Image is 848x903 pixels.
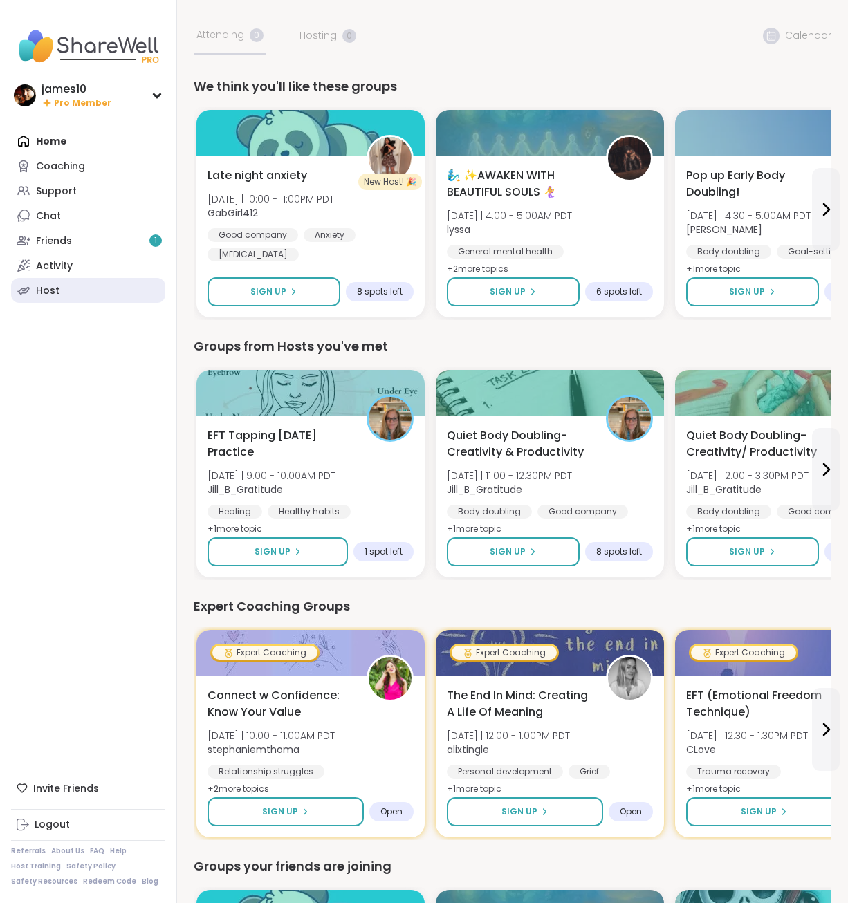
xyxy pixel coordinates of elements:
[208,743,299,756] b: stephaniemthoma
[447,729,570,743] span: [DATE] | 12:00 - 1:00PM PDT
[194,857,831,876] div: Groups your friends are joining
[447,797,603,826] button: Sign Up
[686,223,762,236] b: [PERSON_NAME]
[447,245,564,259] div: General mental health
[250,286,286,298] span: Sign Up
[447,167,591,201] span: 🧞‍♂️ ✨AWAKEN WITH BEAUTIFUL SOULS 🧜‍♀️
[686,245,771,259] div: Body doubling
[490,286,526,298] span: Sign Up
[452,646,557,660] div: Expert Coaching
[11,862,61,871] a: Host Training
[686,505,771,519] div: Body doubling
[304,228,356,242] div: Anxiety
[608,657,651,700] img: alixtingle
[208,729,335,743] span: [DATE] | 10:00 - 11:00AM PDT
[36,284,59,298] div: Host
[686,209,811,223] span: [DATE] | 4:30 - 5:00AM PDT
[11,846,46,856] a: Referrals
[490,546,526,558] span: Sign Up
[537,505,628,519] div: Good company
[42,82,111,97] div: james10
[11,812,165,837] a: Logout
[447,469,572,483] span: [DATE] | 11:00 - 12:30PM PDT
[11,776,165,801] div: Invite Friends
[358,174,422,190] div: New Host! 🎉
[208,167,307,184] span: Late night anxiety
[66,862,116,871] a: Safety Policy
[11,253,165,278] a: Activity
[208,797,364,826] button: Sign Up
[208,277,340,306] button: Sign Up
[212,646,317,660] div: Expert Coaching
[447,223,470,236] b: lyssa
[262,806,298,818] span: Sign Up
[447,505,532,519] div: Body doubling
[268,505,351,519] div: Healthy habits
[154,235,157,247] span: 1
[620,806,642,817] span: Open
[729,546,765,558] span: Sign Up
[686,743,716,756] b: CLove
[36,210,61,223] div: Chat
[14,84,36,106] img: james10
[36,234,72,248] div: Friends
[369,397,412,440] img: Jill_B_Gratitude
[447,743,489,756] b: alixtingle
[596,546,642,557] span: 8 spots left
[194,337,831,356] div: Groups from Hosts you've met
[608,397,651,440] img: Jill_B_Gratitude
[686,687,830,720] span: EFT (Emotional Freedom Technique)
[357,286,403,297] span: 8 spots left
[208,248,299,261] div: [MEDICAL_DATA]
[686,427,830,460] span: Quiet Body Doubling- Creativity/ Productivity
[11,278,165,303] a: Host
[11,153,165,178] a: Coaching
[686,537,819,566] button: Sign Up
[447,483,522,496] b: Jill_B_Gratitude
[11,203,165,228] a: Chat
[255,546,291,558] span: Sign Up
[447,687,591,720] span: The End In Mind: Creating A Life Of Meaning
[11,228,165,253] a: Friends1
[208,206,258,220] b: GabGirl412
[90,846,104,856] a: FAQ
[447,537,580,566] button: Sign Up
[51,846,84,856] a: About Us
[11,22,165,71] img: ShareWell Nav Logo
[369,657,412,700] img: stephaniemthoma
[110,846,127,856] a: Help
[686,469,809,483] span: [DATE] | 2:00 - 3:30PM PDT
[596,286,642,297] span: 6 spots left
[11,877,77,886] a: Safety Resources
[447,277,580,306] button: Sign Up
[208,537,348,566] button: Sign Up
[365,546,403,557] span: 1 spot left
[36,185,77,198] div: Support
[208,469,335,483] span: [DATE] | 9:00 - 10:00AM PDT
[501,806,537,818] span: Sign Up
[380,806,403,817] span: Open
[686,277,819,306] button: Sign Up
[569,765,610,779] div: Grief
[208,483,283,496] b: Jill_B_Gratitude
[35,818,70,832] div: Logout
[447,427,591,460] span: Quiet Body Doubling- Creativity & Productivity
[208,687,351,720] span: Connect w Confidence: Know Your Value
[142,877,158,886] a: Blog
[447,765,563,779] div: Personal development
[447,209,572,223] span: [DATE] | 4:00 - 5:00AM PDT
[194,77,831,96] div: We think you'll like these groups
[691,646,796,660] div: Expert Coaching
[686,765,781,779] div: Trauma recovery
[208,192,334,206] span: [DATE] | 10:00 - 11:00PM PDT
[208,228,298,242] div: Good company
[54,97,111,109] span: Pro Member
[369,137,412,180] img: GabGirl412
[36,259,73,273] div: Activity
[741,806,777,818] span: Sign Up
[729,286,765,298] span: Sign Up
[686,483,762,496] b: Jill_B_Gratitude
[686,167,830,201] span: Pop up Early Body Doubling!
[83,877,136,886] a: Redeem Code
[208,427,351,460] span: EFT Tapping [DATE] Practice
